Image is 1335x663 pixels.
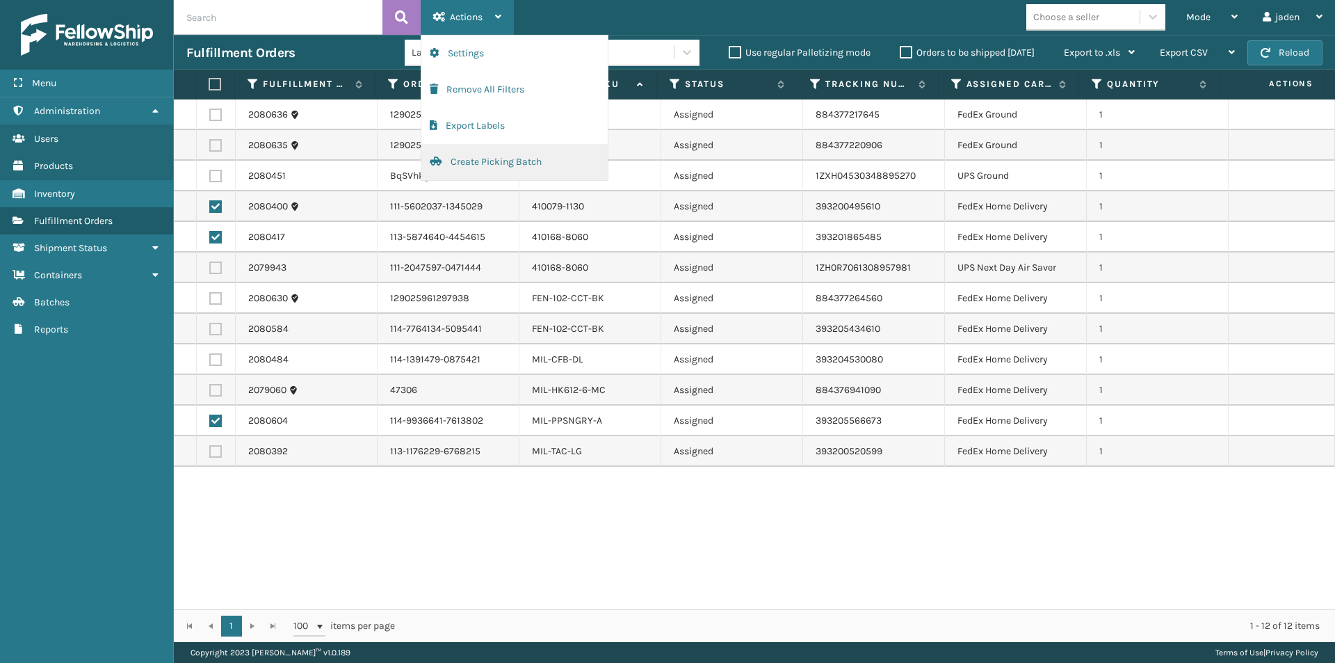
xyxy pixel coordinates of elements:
td: 1 [1087,130,1229,161]
a: 2080584 [248,322,289,336]
td: UPS Next Day Air Saver [945,253,1087,283]
label: Orders to be shipped [DATE] [900,47,1035,58]
a: 393205434610 [816,323,880,335]
span: Actions [1224,72,1322,95]
td: 1 [1087,375,1229,406]
label: Fulfillment Order Id [263,78,348,90]
a: 393200520599 [816,445,882,457]
button: Settings [421,35,608,72]
a: Terms of Use [1215,648,1263,657]
a: 393200495610 [816,200,880,212]
span: Inventory [34,188,75,200]
a: 2080604 [248,414,288,428]
label: Tracking Number [825,78,911,90]
td: 1 [1087,161,1229,191]
a: 2080635 [248,138,288,152]
span: Users [34,133,58,145]
div: Last 90 Days [412,45,519,60]
td: FedEx Ground [945,130,1087,161]
a: 884377264560 [816,292,882,304]
button: Reload [1247,40,1322,65]
td: 114-9936641-7613802 [378,406,519,436]
button: Export Labels [421,108,608,144]
a: 2080636 [248,108,288,122]
span: Shipment Status [34,242,107,254]
td: 129025961297938 [378,283,519,314]
td: 1 [1087,222,1229,253]
a: 884376941090 [816,384,881,396]
img: logo [21,14,153,56]
td: FedEx Home Delivery [945,375,1087,406]
td: 1 [1087,191,1229,222]
td: 113-1176229-6768215 [378,436,519,467]
a: MIL-PPSNGRY-A [532,415,602,426]
td: Assigned [661,222,803,253]
td: Assigned [661,161,803,191]
td: Assigned [661,344,803,375]
span: 100 [293,619,314,633]
td: 113-5874640-4454615 [378,222,519,253]
a: 2080417 [248,230,285,244]
td: Assigned [661,130,803,161]
p: Copyright 2023 [PERSON_NAME]™ v 1.0.189 [191,642,350,663]
td: 111-5602037-1345029 [378,191,519,222]
span: Reports [34,323,68,335]
td: FedEx Home Delivery [945,283,1087,314]
a: FEN-102-CCT-BK [532,323,604,335]
td: 129025961299603 [378,99,519,130]
td: Assigned [661,253,803,283]
td: 1 [1087,283,1229,314]
span: Mode [1186,11,1211,23]
td: 1 [1087,314,1229,344]
a: Privacy Policy [1265,648,1318,657]
label: Assigned Carrier Service [966,78,1052,90]
span: Menu [32,77,56,89]
a: 2079060 [248,383,286,397]
a: FEN-102-CCT-BK [532,292,604,304]
a: MIL-HK612-6-MC [532,384,606,396]
span: Batches [34,296,70,308]
a: 2080484 [248,353,289,367]
td: Assigned [661,283,803,314]
a: 2080400 [248,200,288,214]
td: Assigned [661,406,803,436]
a: 393204530080 [816,353,883,365]
div: Choose a seller [1033,10,1099,24]
button: Remove All Filters [421,72,608,108]
td: 114-7764134-5095441 [378,314,519,344]
div: 1 - 12 of 12 items [414,619,1320,633]
td: 1 [1087,406,1229,436]
label: Use regular Palletizing mode [729,47,871,58]
td: 111-2047597-0471444 [378,253,519,283]
td: Assigned [661,436,803,467]
a: 1ZH0R7061308957981 [816,262,911,273]
span: Containers [34,269,82,281]
span: Export to .xls [1064,47,1120,58]
label: Quantity [1107,78,1192,90]
td: 114-1391479-0875421 [378,344,519,375]
td: 1 [1087,99,1229,130]
td: Assigned [661,191,803,222]
td: FedEx Ground [945,99,1087,130]
a: 2079943 [248,261,286,275]
a: 884377220906 [816,139,882,151]
a: 410079-1130 [532,200,584,212]
label: Status [685,78,770,90]
td: Assigned [661,99,803,130]
a: 393205566673 [816,415,882,426]
td: BqSVhkgT0 [378,161,519,191]
a: 1 [221,616,242,637]
td: FedEx Home Delivery [945,314,1087,344]
span: Actions [450,11,483,23]
a: 2080392 [248,445,288,458]
h3: Fulfillment Orders [186,45,295,61]
td: FedEx Home Delivery [945,436,1087,467]
span: items per page [293,616,395,637]
span: Fulfillment Orders [34,215,113,227]
span: Export CSV [1160,47,1208,58]
a: 410168-8060 [532,231,588,243]
td: FedEx Home Delivery [945,222,1087,253]
td: 129025961299603 [378,130,519,161]
td: 1 [1087,344,1229,375]
span: Products [34,160,73,172]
